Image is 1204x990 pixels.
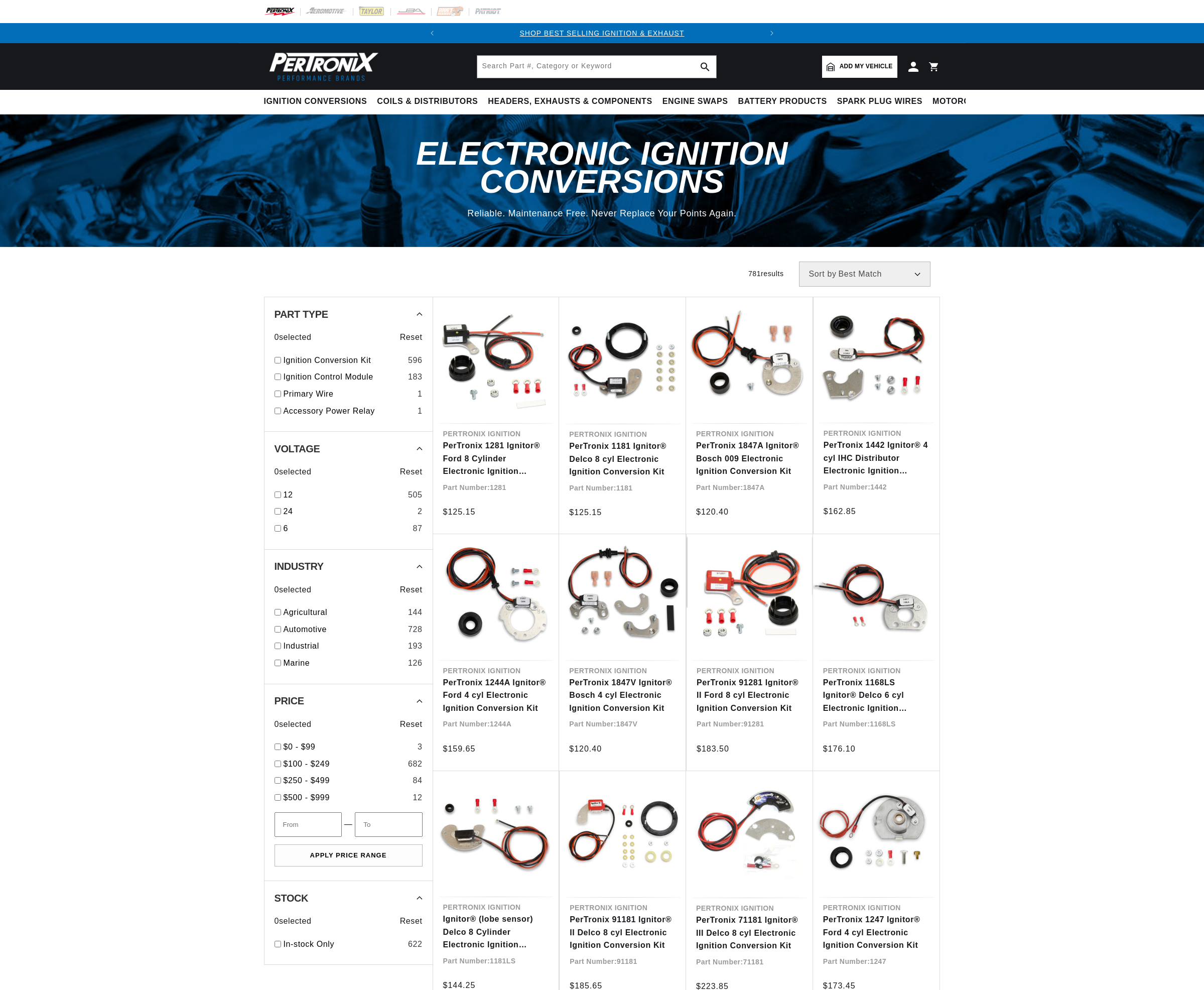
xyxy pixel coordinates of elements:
slideshow-component: Translation missing: en.sections.announcements.announcement_bar [239,23,966,43]
div: 682 [408,758,423,771]
span: Motorcycle [932,96,992,107]
span: Sort by [809,270,837,278]
a: PerTronix 71181 Ignitor® III Delco 8 cyl Electronic Ignition Conversion Kit [696,914,803,952]
a: PerTronix 1244A Ignitor® Ford 4 cyl Electronic Ignition Conversion Kit [443,676,550,715]
img: Pertronix [264,49,379,84]
span: Reset [400,465,423,478]
span: $500 - $999 [284,793,330,802]
summary: Ignition Conversions [264,90,372,113]
a: PerTronix 1281 Ignitor® Ford 8 Cylinder Electronic Ignition Conversion Kit [443,439,550,478]
span: Engine Swaps [662,96,728,107]
div: 1 [418,405,423,418]
input: From [275,812,342,837]
span: $250 - $499 [284,776,330,785]
span: 0 selected [275,583,312,596]
div: 1 [418,388,423,401]
a: Ignition Conversion Kit [284,354,404,367]
summary: Engine Swaps [657,90,733,113]
div: 1 of 2 [442,28,761,39]
a: Ignitor® (lobe sensor) Delco 8 Cylinder Electronic Ignition Conversion Kit [443,913,549,951]
a: PerTronix 1168LS Ignitor® Delco 6 cyl Electronic Ignition Conversion Kit [823,676,929,715]
span: Spark Plug Wires [837,96,922,107]
a: PerTronix 1847A Ignitor® Bosch 009 Electronic Ignition Conversion Kit [696,439,802,478]
summary: Coils & Distributors [372,90,483,113]
div: 12 [413,791,422,804]
div: 2 [418,505,423,518]
span: 0 selected [275,465,312,478]
input: To [355,812,422,837]
span: Reset [400,583,423,596]
button: Apply Price Range [275,844,423,867]
span: Headers, Exhausts & Components [488,96,652,107]
a: PerTronix 91181 Ignitor® II Delco 8 cyl Electronic Ignition Conversion Kit [570,913,676,952]
a: PerTronix 1247 Ignitor® Ford 4 cyl Electronic Ignition Conversion Kit [823,913,929,952]
span: Reliable. Maintenance Free. Never Replace Your Points Again. [467,208,736,218]
span: Coils & Distributors [377,96,478,107]
span: Part Type [275,309,328,319]
button: Translation missing: en.sections.announcements.previous_announcement [422,23,442,43]
summary: Battery Products [733,90,832,113]
div: 87 [413,522,422,535]
input: Search Part #, Category or Keyword [477,56,716,78]
div: 596 [408,354,423,367]
summary: Motorcycle [927,90,997,113]
span: Battery Products [738,96,827,107]
a: Agricultural [284,606,404,619]
span: — [344,818,353,831]
a: PerTronix 1442 Ignitor® 4 cyl IHC Distributor Electronic Ignition Conversion Kit [824,439,929,477]
span: Industry [275,561,324,571]
div: 126 [408,657,423,670]
span: 781 results [748,270,784,278]
a: Ignition Control Module [284,370,404,384]
span: Reset [400,331,423,344]
a: 12 [284,488,404,502]
span: Electronic Ignition Conversions [416,135,788,199]
div: 193 [408,640,423,653]
span: 0 selected [275,718,312,731]
a: SHOP BEST SELLING IGNITION & EXHAUST [519,29,684,37]
span: $100 - $249 [284,760,330,768]
span: Price [275,696,304,706]
a: 6 [284,522,409,535]
span: $0 - $99 [284,742,316,751]
a: Industrial [284,640,404,653]
a: Add my vehicle [822,56,897,78]
a: Automotive [284,623,404,636]
div: 183 [408,370,423,384]
div: 84 [413,774,422,787]
a: PerTronix 1181 Ignitor® Delco 8 cyl Electronic Ignition Conversion Kit [569,440,676,478]
span: Add my vehicle [840,62,893,71]
a: PerTronix 1847V Ignitor® Bosch 4 cyl Electronic Ignition Conversion Kit [569,676,676,715]
span: Reset [400,718,423,731]
div: 505 [408,488,423,502]
select: Sort by [799,262,930,287]
span: Voltage [275,444,320,454]
span: Ignition Conversions [264,96,367,107]
span: 0 selected [275,331,312,344]
button: search button [694,56,716,78]
a: In-stock Only [284,938,404,951]
a: PerTronix 91281 Ignitor® II Ford 8 cyl Electronic Ignition Conversion Kit [697,676,803,715]
div: 622 [408,938,423,951]
a: Accessory Power Relay [284,405,414,418]
div: Announcement [442,28,761,39]
button: Translation missing: en.sections.announcements.next_announcement [762,23,782,43]
span: Stock [275,893,309,903]
div: 728 [408,623,423,636]
summary: Spark Plug Wires [832,90,927,113]
a: 24 [284,505,414,518]
div: 3 [418,740,423,754]
a: Marine [284,657,404,670]
span: Reset [400,915,423,928]
div: 144 [408,606,423,619]
span: 0 selected [275,915,312,928]
summary: Headers, Exhausts & Components [483,90,657,113]
a: Primary Wire [284,388,414,401]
